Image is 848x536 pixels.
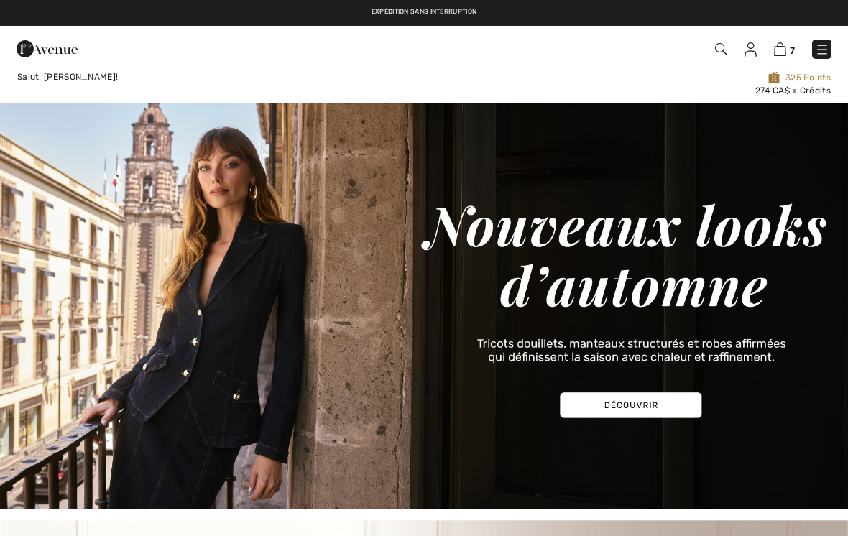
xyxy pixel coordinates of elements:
span: 7 [790,45,795,56]
img: Avenue Rewards [768,70,780,84]
div: 274 CA$ = Crédits [363,84,831,97]
img: 1ère Avenue [17,34,78,63]
a: 1ère Avenue [17,41,78,55]
span: Salut, [PERSON_NAME]! [17,72,118,82]
span: 325 Points [363,70,831,84]
img: Mes infos [745,42,757,57]
img: Menu [815,42,829,57]
img: Panier d'achat [774,42,786,56]
a: 7 [774,40,795,57]
a: Salut, [PERSON_NAME]!325 Points274 CA$ = Crédits [6,70,842,97]
img: Recherche [715,43,727,55]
